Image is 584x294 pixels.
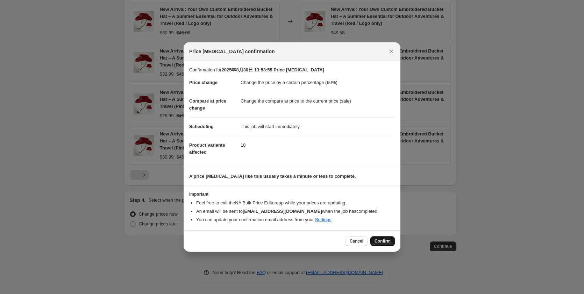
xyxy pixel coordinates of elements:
[375,238,391,244] span: Confirm
[189,191,395,197] h3: Important
[189,98,226,111] span: Compare at price change
[346,236,368,246] button: Cancel
[189,80,218,85] span: Price change
[241,92,395,110] dd: Change the compare at price to the current price (sale)
[315,217,332,222] a: Settings
[241,117,395,136] dd: This job will start immediately.
[189,124,214,129] span: Scheduling
[189,48,275,55] span: Price [MEDICAL_DATA] confirmation
[241,136,395,154] dd: 18
[189,66,395,73] p: Confirmation for
[189,142,225,155] span: Product variants affected
[196,208,395,215] li: An email will be sent to when the job has completed .
[196,199,395,206] li: Feel free to exit the NA Bulk Price Editor app while your prices are updating.
[241,73,395,92] dd: Change the price by a certain percentage (60%)
[221,67,324,72] b: 2025年8月30日 13:53:55 Price [MEDICAL_DATA]
[370,236,395,246] button: Confirm
[196,216,395,223] li: You can update your confirmation email address from your .
[386,47,396,56] button: Close
[243,209,322,214] b: [EMAIL_ADDRESS][DOMAIN_NAME]
[189,174,356,179] b: A price [MEDICAL_DATA] like this usually takes a minute or less to complete.
[350,238,363,244] span: Cancel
